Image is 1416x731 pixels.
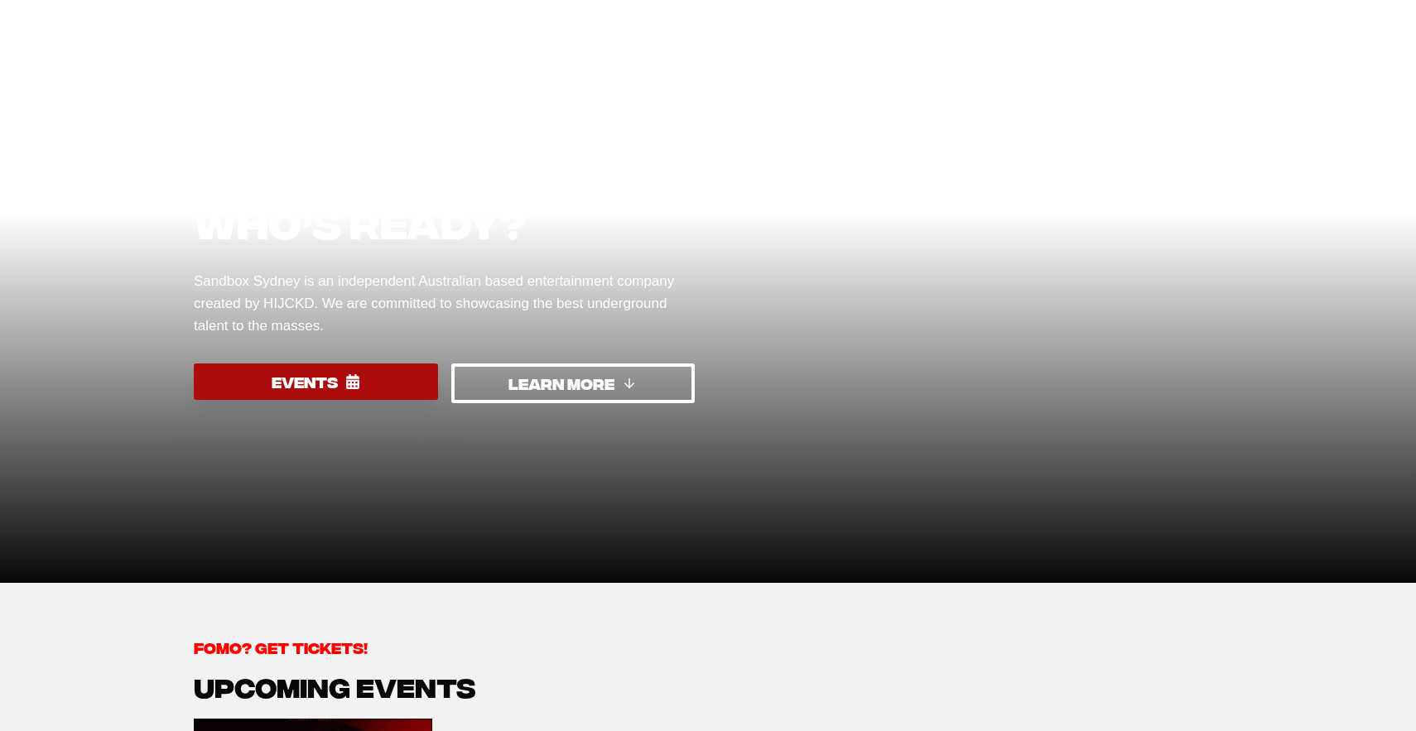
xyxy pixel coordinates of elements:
h6: FOMO? GET TICKETS! [194,636,1222,658]
h1: UPCOMING EVENTS [194,666,1222,705]
a: EVENTS [194,363,438,399]
span: LEARN MORE [508,372,614,396]
a: LEARN MORE [451,363,696,402]
span: EVENTS [272,370,338,394]
p: Sandbox Sydney is an independent Australian based entertainment company created by HIJCKD. We are... [194,270,695,338]
h1: Sydney’s biggest monthly event, who’s ready? [194,71,695,250]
